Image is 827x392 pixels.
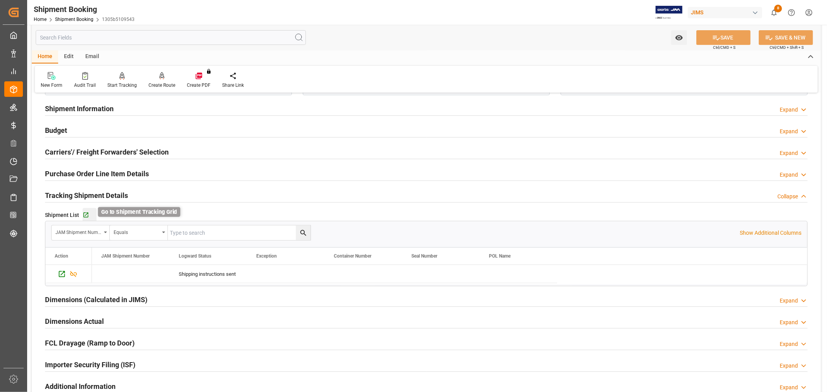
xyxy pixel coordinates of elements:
span: Ctrl/CMD + Shift + S [770,45,804,50]
div: Press SPACE to select this row. [92,265,557,283]
h2: Carriers'/ Freight Forwarders' Selection [45,147,169,157]
div: Email [79,50,105,64]
div: Press SPACE to select this row. [45,265,92,283]
h2: Importer Security Filing (ISF) [45,359,135,370]
a: Shipment Booking [55,17,93,22]
h2: Budget [45,125,67,136]
button: search button [296,225,311,240]
span: Seal Number [411,253,437,259]
h2: FCL Drayage (Ramp to Door) [45,338,135,348]
div: Shipping instructions sent [179,265,238,283]
button: show 8 new notifications [765,4,783,21]
button: open menu [671,30,687,45]
div: Expand [780,297,798,305]
div: Expand [780,171,798,179]
img: Exertis%20JAM%20-%20Email%20Logo.jpg_1722504956.jpg [656,6,682,19]
div: Action [55,253,68,259]
div: Home [32,50,58,64]
button: Go to Shipment Tracking Grid [83,208,97,222]
div: Expand [780,362,798,370]
h2: Tracking Shipment Details [45,190,128,201]
p: Show Additional Columns [740,229,801,237]
div: Expand [780,149,798,157]
div: New Form [41,82,62,89]
h2: Shipment Information [45,103,114,114]
div: Go to Shipment Tracking Grid [98,207,180,217]
div: JAM Shipment Number [55,227,101,236]
span: Container Number [334,253,371,259]
div: Expand [780,340,798,348]
button: open menu [52,225,110,240]
h2: Purchase Order Line Item Details [45,168,149,179]
div: Expand [780,318,798,327]
div: Equals [114,227,159,236]
div: Start Tracking [107,82,137,89]
button: Help Center [783,4,800,21]
h2: Dimensions (Calculated in JIMS) [45,294,147,305]
button: SAVE [696,30,751,45]
span: Exception [256,253,277,259]
div: Edit [58,50,79,64]
h2: Additional Information [45,381,116,392]
div: Create Route [148,82,175,89]
div: Shipment Booking [34,3,135,15]
div: Share Link [222,82,244,89]
span: 8 [774,5,782,12]
input: Type to search [168,225,311,240]
div: JIMS [688,7,762,18]
a: Home [34,17,47,22]
span: Shipment List [45,211,79,219]
span: JAM Shipment Number [101,253,150,259]
span: POL Name [489,253,511,259]
h2: Dimensions Actual [45,316,104,327]
button: SAVE & NEW [759,30,813,45]
div: Expand [780,383,798,392]
button: open menu [110,225,168,240]
span: Logward Status [179,253,211,259]
div: Collapse [777,193,798,201]
div: Expand [780,127,798,136]
div: Expand [780,106,798,114]
button: JIMS [688,5,765,20]
div: Audit Trail [74,82,96,89]
input: Search Fields [36,30,306,45]
span: Ctrl/CMD + S [713,45,735,50]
